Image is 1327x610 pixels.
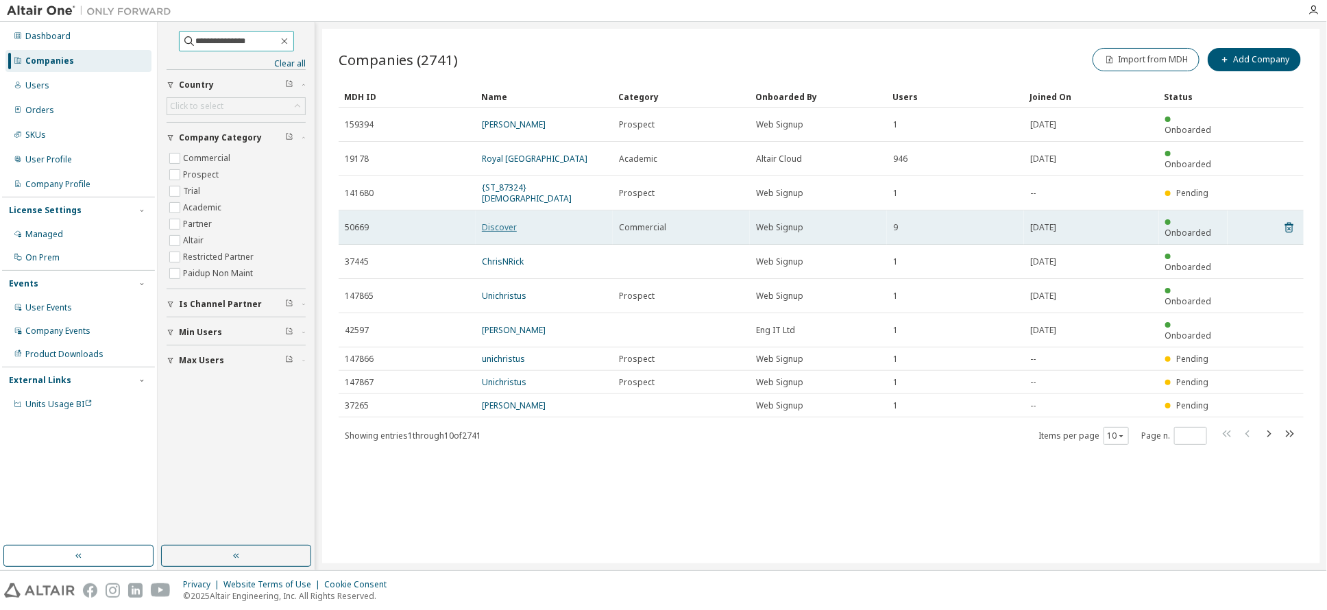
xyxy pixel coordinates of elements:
[1030,291,1056,302] span: [DATE]
[482,353,525,365] a: unichristus
[482,256,524,267] a: ChrisNRick
[183,183,203,199] label: Trial
[756,325,795,336] span: Eng IT Ltd
[619,377,655,388] span: Prospect
[1176,400,1208,411] span: Pending
[1107,430,1125,441] button: 10
[1165,295,1212,307] span: Onboarded
[619,354,655,365] span: Prospect
[482,221,517,233] a: Discover
[482,153,587,164] a: Royal [GEOGRAPHIC_DATA]
[1165,330,1212,341] span: Onboarded
[893,154,908,164] span: 946
[167,58,306,69] a: Clear all
[25,154,72,165] div: User Profile
[756,377,803,388] span: Web Signup
[9,375,71,386] div: External Links
[83,583,97,598] img: facebook.svg
[893,325,898,336] span: 1
[183,216,215,232] label: Partner
[25,252,60,263] div: On Prem
[25,229,63,240] div: Managed
[1038,427,1129,445] span: Items per page
[893,222,898,233] span: 9
[481,86,607,108] div: Name
[619,188,655,199] span: Prospect
[285,299,293,310] span: Clear filter
[756,354,803,365] span: Web Signup
[344,86,470,108] div: MDH ID
[756,154,802,164] span: Altair Cloud
[179,80,214,90] span: Country
[167,289,306,319] button: Is Channel Partner
[345,377,374,388] span: 147867
[167,345,306,376] button: Max Users
[482,400,546,411] a: [PERSON_NAME]
[892,86,1019,108] div: Users
[167,70,306,100] button: Country
[1165,124,1212,136] span: Onboarded
[1165,86,1222,108] div: Status
[183,232,206,249] label: Altair
[179,327,222,338] span: Min Users
[1030,325,1056,336] span: [DATE]
[1165,227,1212,239] span: Onboarded
[167,98,305,114] div: Click to select
[756,400,803,411] span: Web Signup
[183,249,256,265] label: Restricted Partner
[1208,48,1301,71] button: Add Company
[345,354,374,365] span: 147866
[25,398,93,410] span: Units Usage BI
[1030,377,1036,388] span: --
[618,86,744,108] div: Category
[25,56,74,66] div: Companies
[1141,427,1207,445] span: Page n.
[183,579,223,590] div: Privacy
[345,222,369,233] span: 50669
[183,199,224,216] label: Academic
[179,355,224,366] span: Max Users
[128,583,143,598] img: linkedin.svg
[482,290,526,302] a: Unichristus
[1165,158,1212,170] span: Onboarded
[7,4,178,18] img: Altair One
[25,80,49,91] div: Users
[25,302,72,313] div: User Events
[4,583,75,598] img: altair_logo.svg
[893,119,898,130] span: 1
[285,355,293,366] span: Clear filter
[1030,188,1036,199] span: --
[345,154,369,164] span: 19178
[1030,354,1036,365] span: --
[893,377,898,388] span: 1
[893,256,898,267] span: 1
[619,291,655,302] span: Prospect
[339,50,458,69] span: Companies (2741)
[345,325,369,336] span: 42597
[345,188,374,199] span: 141680
[285,80,293,90] span: Clear filter
[25,179,90,190] div: Company Profile
[619,154,657,164] span: Academic
[482,376,526,388] a: Unichristus
[345,430,481,441] span: Showing entries 1 through 10 of 2741
[1176,353,1208,365] span: Pending
[756,222,803,233] span: Web Signup
[1030,256,1056,267] span: [DATE]
[345,256,369,267] span: 37445
[9,278,38,289] div: Events
[183,590,395,602] p: © 2025 Altair Engineering, Inc. All Rights Reserved.
[223,579,324,590] div: Website Terms of Use
[619,222,666,233] span: Commercial
[167,317,306,347] button: Min Users
[285,132,293,143] span: Clear filter
[756,188,803,199] span: Web Signup
[9,205,82,216] div: License Settings
[482,182,572,204] a: {ST_87324} [DEMOGRAPHIC_DATA]
[482,119,546,130] a: [PERSON_NAME]
[183,150,233,167] label: Commercial
[345,400,369,411] span: 37265
[756,119,803,130] span: Web Signup
[25,105,54,116] div: Orders
[183,265,256,282] label: Paidup Non Maint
